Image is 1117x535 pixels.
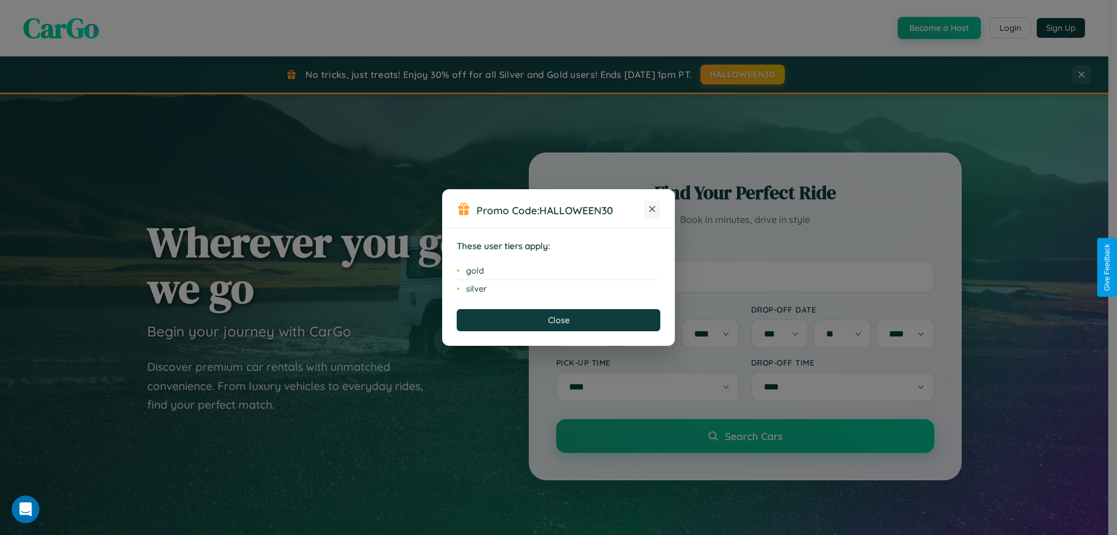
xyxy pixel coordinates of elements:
[457,262,660,280] li: gold
[12,495,40,523] iframe: Intercom live chat
[476,204,644,217] h3: Promo Code:
[457,309,660,331] button: Close
[457,240,550,251] strong: These user tiers apply:
[539,204,613,217] b: HALLOWEEN30
[1103,244,1111,291] div: Give Feedback
[457,280,660,297] li: silver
